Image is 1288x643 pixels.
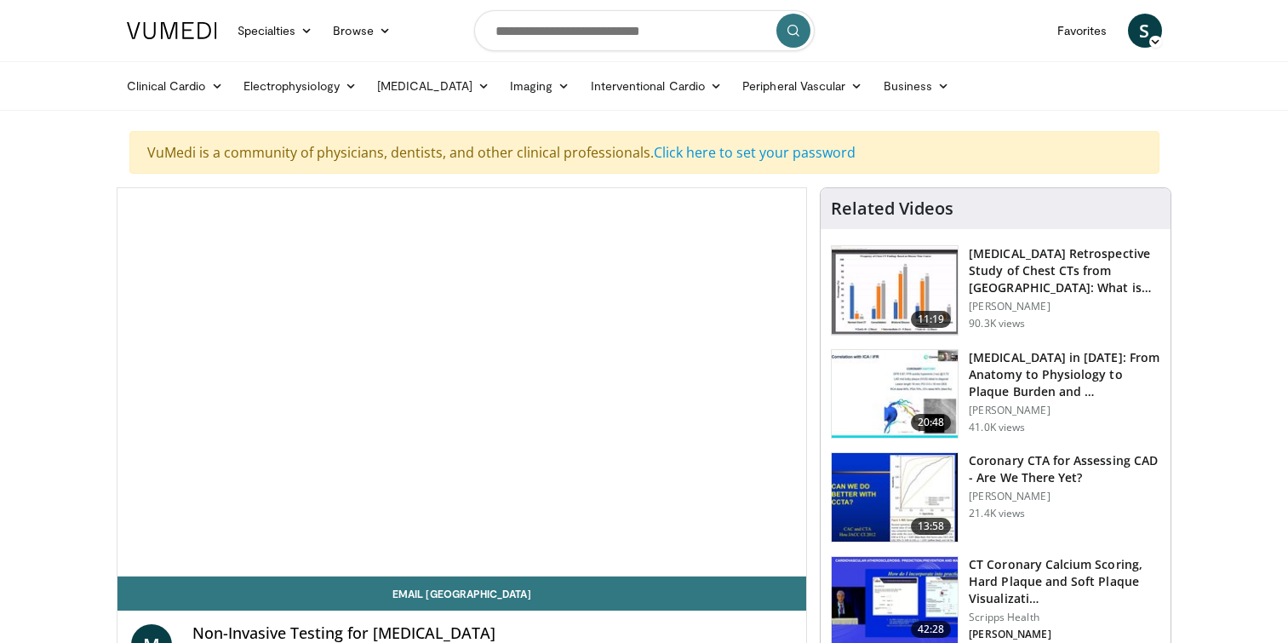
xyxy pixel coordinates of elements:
p: [PERSON_NAME] [969,490,1160,503]
h4: Related Videos [831,198,953,219]
a: Imaging [500,69,581,103]
a: Interventional Cardio [581,69,733,103]
p: 41.0K views [969,421,1025,434]
h3: CT Coronary Calcium Scoring, Hard Plaque and Soft Plaque Visualizati… [969,556,1160,607]
input: Search topics, interventions [474,10,815,51]
a: [MEDICAL_DATA] [367,69,500,103]
a: 13:58 Coronary CTA for Assessing CAD - Are We There Yet? [PERSON_NAME] 21.4K views [831,452,1160,543]
a: Electrophysiology [233,69,367,103]
span: 20:48 [911,414,952,431]
a: Specialties [227,14,323,48]
h3: Coronary CTA for Assessing CAD - Are We There Yet? [969,452,1160,486]
p: [PERSON_NAME] [969,300,1160,313]
h4: Non-Invasive Testing for [MEDICAL_DATA] [192,624,793,643]
p: 90.3K views [969,317,1025,330]
span: 42:28 [911,621,952,638]
a: S [1128,14,1162,48]
img: c2eb46a3-50d3-446d-a553-a9f8510c7760.150x105_q85_crop-smart_upscale.jpg [832,246,958,335]
a: Peripheral Vascular [732,69,873,103]
a: 20:48 [MEDICAL_DATA] in [DATE]: From Anatomy to Physiology to Plaque Burden and … [PERSON_NAME] 4... [831,349,1160,439]
a: Browse [323,14,401,48]
a: Email [GEOGRAPHIC_DATA] [117,577,807,611]
a: Clinical Cardio [117,69,233,103]
span: 13:58 [911,518,952,535]
a: Business [873,69,960,103]
img: VuMedi Logo [127,22,217,39]
a: 11:19 [MEDICAL_DATA] Retrospective Study of Chest CTs from [GEOGRAPHIC_DATA]: What is the Re… [PE... [831,245,1160,336]
div: VuMedi is a community of physicians, dentists, and other clinical professionals. [129,131,1159,174]
span: 11:19 [911,311,952,328]
img: 823da73b-7a00-425d-bb7f-45c8b03b10c3.150x105_q85_crop-smart_upscale.jpg [832,350,958,439]
h3: [MEDICAL_DATA] Retrospective Study of Chest CTs from [GEOGRAPHIC_DATA]: What is the Re… [969,245,1160,296]
p: [PERSON_NAME] [969,628,1160,641]
a: Click here to set your password [654,143,856,162]
p: [PERSON_NAME] [969,404,1160,417]
p: Scripps Health [969,611,1160,624]
video-js: Video Player [117,188,807,577]
img: 34b2b9a4-89e5-4b8c-b553-8a638b61a706.150x105_q85_crop-smart_upscale.jpg [832,453,958,542]
a: Favorites [1047,14,1118,48]
h3: [MEDICAL_DATA] in [DATE]: From Anatomy to Physiology to Plaque Burden and … [969,349,1160,400]
p: 21.4K views [969,507,1025,520]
